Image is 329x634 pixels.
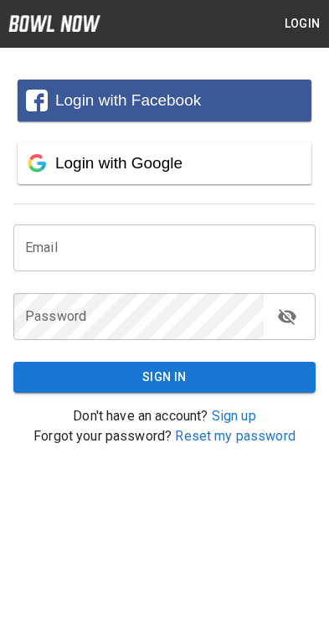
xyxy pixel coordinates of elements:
img: logo [8,15,100,32]
span: Login with Google [55,154,182,172]
button: Login with Facebook [18,80,311,121]
button: Login with Google [18,142,311,184]
button: Login [275,8,329,39]
a: Reset my password [175,428,296,444]
span: Login with Facebook [55,91,201,109]
p: Forgot your password? [13,426,316,446]
button: Sign In [13,362,316,393]
a: Sign up [212,408,256,424]
button: toggle password visibility [270,300,304,333]
p: Don't have an account? [13,406,316,426]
